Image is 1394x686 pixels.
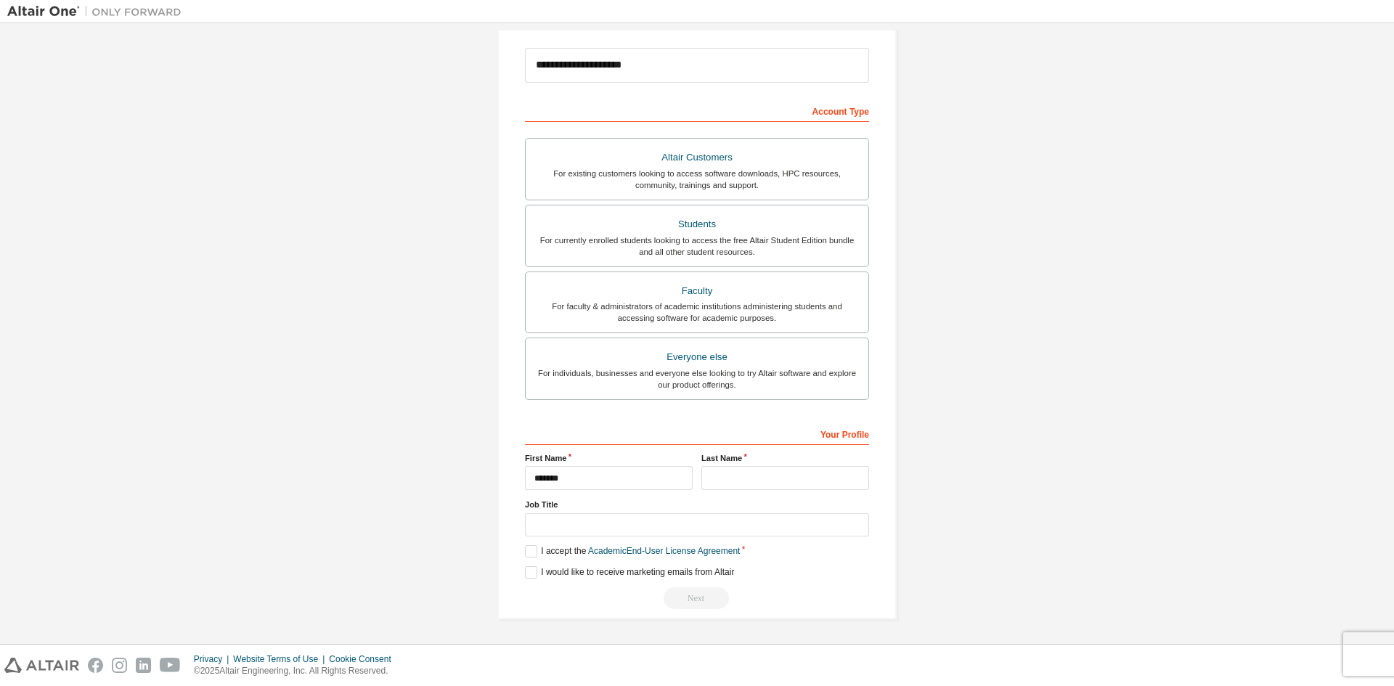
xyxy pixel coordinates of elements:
div: For currently enrolled students looking to access the free Altair Student Edition bundle and all ... [534,234,860,258]
img: instagram.svg [112,658,127,673]
img: Altair One [7,4,189,19]
label: Job Title [525,499,869,510]
div: Read and acccept EULA to continue [525,587,869,609]
div: Account Type [525,99,869,122]
div: Faculty [534,281,860,301]
label: Last Name [701,452,869,464]
label: I accept the [525,545,740,558]
div: Cookie Consent [329,653,399,665]
div: Website Terms of Use [233,653,329,665]
div: For faculty & administrators of academic institutions administering students and accessing softwa... [534,301,860,324]
div: Students [534,214,860,234]
div: Privacy [194,653,233,665]
img: linkedin.svg [136,658,151,673]
div: Your Profile [525,422,869,445]
img: facebook.svg [88,658,103,673]
div: For individuals, businesses and everyone else looking to try Altair software and explore our prod... [534,367,860,391]
label: First Name [525,452,693,464]
div: Everyone else [534,347,860,367]
label: I would like to receive marketing emails from Altair [525,566,734,579]
img: altair_logo.svg [4,658,79,673]
a: Academic End-User License Agreement [588,546,740,556]
img: youtube.svg [160,658,181,673]
div: For existing customers looking to access software downloads, HPC resources, community, trainings ... [534,168,860,191]
p: © 2025 Altair Engineering, Inc. All Rights Reserved. [194,665,400,677]
div: Altair Customers [534,147,860,168]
